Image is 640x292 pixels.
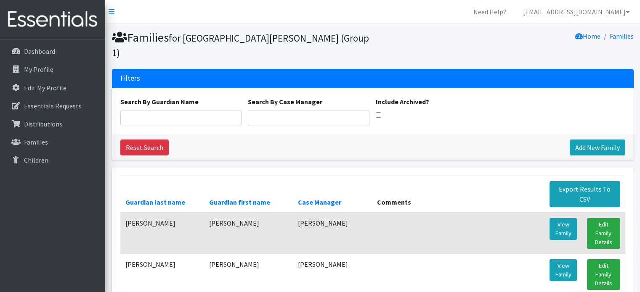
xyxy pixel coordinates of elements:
a: Home [575,32,600,40]
a: Case Manager [298,198,341,206]
p: Dashboard [24,47,55,55]
p: Distributions [24,120,62,128]
a: View Family [550,259,577,281]
p: Families [24,138,48,146]
label: Search By Guardian Name [120,97,199,107]
a: Essentials Requests [3,97,102,114]
a: Edit My Profile [3,79,102,96]
a: My Profile [3,61,102,78]
a: Dashboard [3,43,102,60]
small: for [GEOGRAPHIC_DATA][PERSON_NAME] (Group 1) [112,32,369,59]
a: Edit Family Details [587,259,620,290]
a: Guardian first name [209,198,270,206]
a: Families [3,134,102,150]
p: Essentials Requests [24,102,82,110]
label: Include Archived? [376,97,429,107]
p: Edit My Profile [24,84,66,92]
a: View Family [550,218,577,240]
a: [EMAIL_ADDRESS][DOMAIN_NAME] [516,3,637,20]
a: Guardian last name [125,198,185,206]
a: Add New Family [570,139,625,155]
a: Families [610,32,634,40]
h1: Families [112,30,370,59]
p: Children [24,156,48,164]
a: Export Results To CSV [550,181,620,207]
a: Reset Search [120,139,169,155]
a: Children [3,152,102,168]
img: HumanEssentials [3,5,102,34]
td: [PERSON_NAME] [204,213,293,254]
h3: Filters [120,74,140,83]
label: Search By Case Manager [248,97,322,107]
td: [PERSON_NAME] [120,213,204,254]
p: My Profile [24,65,53,74]
a: Distributions [3,116,102,132]
th: Comments [372,176,544,213]
a: Need Help? [467,3,513,20]
a: Edit Family Details [587,218,620,249]
td: [PERSON_NAME] [293,213,372,254]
